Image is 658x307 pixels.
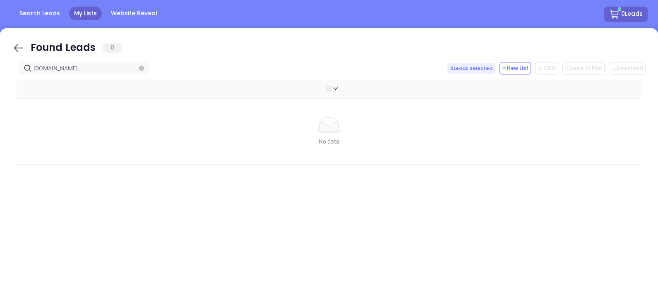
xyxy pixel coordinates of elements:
[23,137,635,146] div: No data
[609,62,646,74] button: Download
[562,62,605,74] button: Send to PSA
[139,66,144,71] button: close-circle
[604,7,648,22] button: 0Leads
[447,63,495,74] span: 0 Leads Selected
[69,7,102,20] a: My Lists
[500,62,531,74] button: New List
[31,40,122,55] div: Found Leads
[333,86,338,91] span: down
[14,7,65,20] a: Search Leads
[34,64,137,73] input: Search…
[535,62,558,74] button: CRM
[103,43,122,53] span: 0
[106,7,162,20] a: Website Reveal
